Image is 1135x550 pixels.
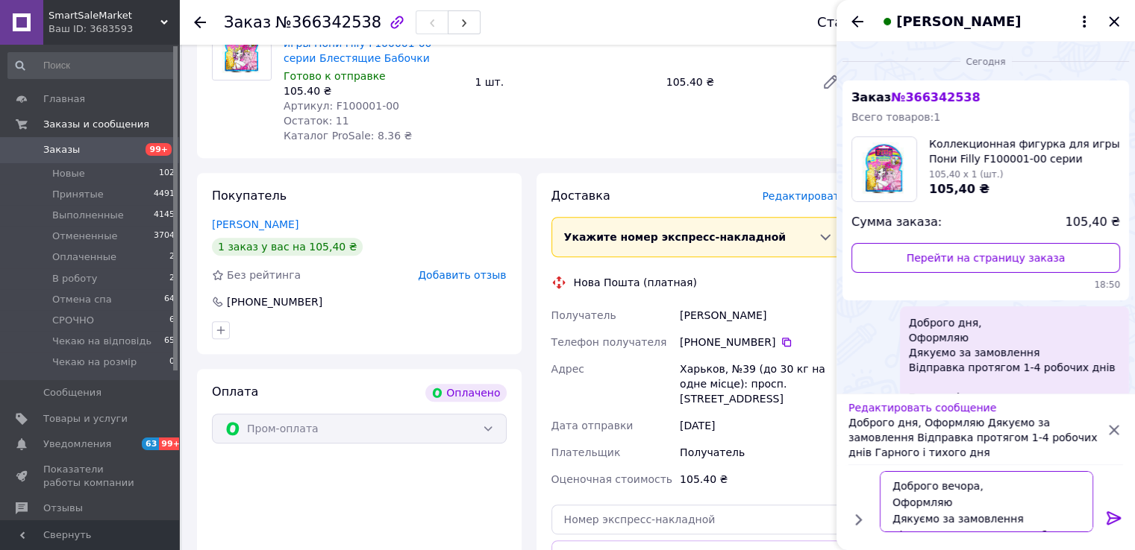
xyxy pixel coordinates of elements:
div: 105.40 ₴ [677,466,848,493]
div: Оплачено [425,384,506,402]
textarea: Доброго вечора, Оформляю Дякуємо за замовлення Відправка протягом 1-4 робочих днів Гарного і тихо... [880,471,1093,532]
span: Доставка [551,189,610,203]
div: Получатель [677,439,848,466]
span: Адрес [551,363,584,375]
span: Заказы и сообщения [43,118,149,131]
span: Оплаченные [52,250,116,264]
span: SmartSaleMarket [49,9,160,22]
span: В роботу [52,272,98,285]
span: Остаток: 11 [284,115,349,127]
span: 2 [169,250,175,264]
span: Оплата [212,385,258,399]
span: Заказ [851,90,981,104]
span: 64 [164,293,175,306]
span: Добавить отзыв [418,269,506,281]
span: Всего товаров: 1 [851,111,940,123]
span: Редактировать [762,190,845,202]
span: Заказы [43,143,80,157]
span: Покупатель [212,189,287,203]
span: Выполненные [52,209,124,222]
span: Телефон получателя [551,336,667,348]
span: 105,40 x 1 (шт.) [929,169,1003,180]
span: Оценочная стоимость [551,473,673,485]
span: СРОЧНО [52,314,94,327]
span: 6 [169,314,175,327]
span: 2 [169,272,175,285]
span: Товары и услуги [43,412,128,426]
p: Редактировать сообщение [848,400,1105,415]
a: Редактировать [816,67,845,97]
div: Харьков, №39 (до 30 кг на одне місце): просп. [STREET_ADDRESS] [677,355,848,412]
div: Статус заказа [817,15,917,30]
div: Вернуться назад [194,15,206,30]
input: Номер экспресс-накладной [551,505,846,534]
span: Доброго дня, Оформляю Дякуємо за замовлення Відправка протягом 1-4 робочих днів Гарного і тихого дня [909,315,1116,405]
a: Перейти на страницу заказа [851,243,1120,273]
span: №366342538 [275,13,381,31]
span: 0 [169,355,175,369]
button: Закрыть [1105,13,1123,31]
span: № 366342538 [891,90,980,104]
span: [PERSON_NAME] [896,12,1021,31]
span: 99+ [146,143,172,156]
span: 63 [142,437,159,450]
span: Сегодня [960,56,1012,69]
span: Отзывы [43,502,83,515]
div: [PHONE_NUMBER] [680,335,845,350]
span: Сумма заказа: [851,214,942,231]
div: 105.40 ₴ [660,72,810,92]
span: 105,40 ₴ [1066,214,1120,231]
button: [PERSON_NAME] [878,12,1093,31]
span: Артикул: F100001-00 [284,100,399,112]
span: Сообщения [43,386,101,399]
span: Укажите номер экспресс-накладной [564,231,787,243]
span: Новые [52,167,85,180]
span: Отмена спа [52,293,112,306]
div: Ваш ID: 3683593 [49,22,179,36]
span: Заказ [224,13,271,31]
span: Принятые [52,188,104,201]
span: Каталог ProSale: 8.36 ₴ [284,130,412,142]
button: Показать кнопки [848,510,868,529]
span: Уведомления [43,437,111,451]
span: 4491 [154,188,175,201]
span: Коллекционная фигурка для игры Пони Filly F100001-00 серии Блестящие Бабочки [929,136,1120,166]
span: 4145 [154,209,175,222]
span: 3704 [154,230,175,243]
img: Коллекционная фигурка для игры Пони Filly F100001-00 серии Блестящие Бабочки [213,22,271,80]
span: Плательщик [551,446,621,458]
span: Готово к отправке [284,70,386,82]
span: Без рейтинга [227,269,301,281]
span: 102 [159,167,175,180]
span: Дата отправки [551,420,634,432]
div: [PHONE_NUMBER] [225,294,324,309]
div: Нова Пошта (платная) [570,275,701,290]
a: [PERSON_NAME] [212,218,298,230]
a: Коллекционная фигурка для игры Пони Filly F100001-00 серии Блестящие Бабочки [284,22,444,64]
span: 65 [164,335,175,348]
button: Назад [848,13,866,31]
span: 99+ [159,437,184,450]
span: 105,40 ₴ [929,182,989,196]
div: [PERSON_NAME] [677,302,848,329]
p: Доброго дня, Оформляю Дякуємо за замовлення Відправка протягом 1-4 робочих днів Гарного і тихого дня [848,415,1105,460]
div: 1 заказ у вас на 105,40 ₴ [212,238,363,256]
span: Показатели работы компании [43,463,138,490]
img: 5241936976_w100_h100_kollektsionnaya-figurka-dlya.jpg [852,137,916,201]
input: Поиск [7,52,176,79]
span: 18:50 12.10.2025 [851,279,1120,291]
span: Главная [43,92,85,106]
span: Получатель [551,309,616,321]
div: 12.10.2025 [842,54,1129,69]
div: 105.40 ₴ [284,83,463,98]
div: 1 шт. [469,72,660,92]
span: Чекаю на розмір [52,355,137,369]
div: [DATE] [677,412,848,439]
span: Отмененные [52,230,117,243]
span: Чекаю на відповідь [52,335,151,348]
